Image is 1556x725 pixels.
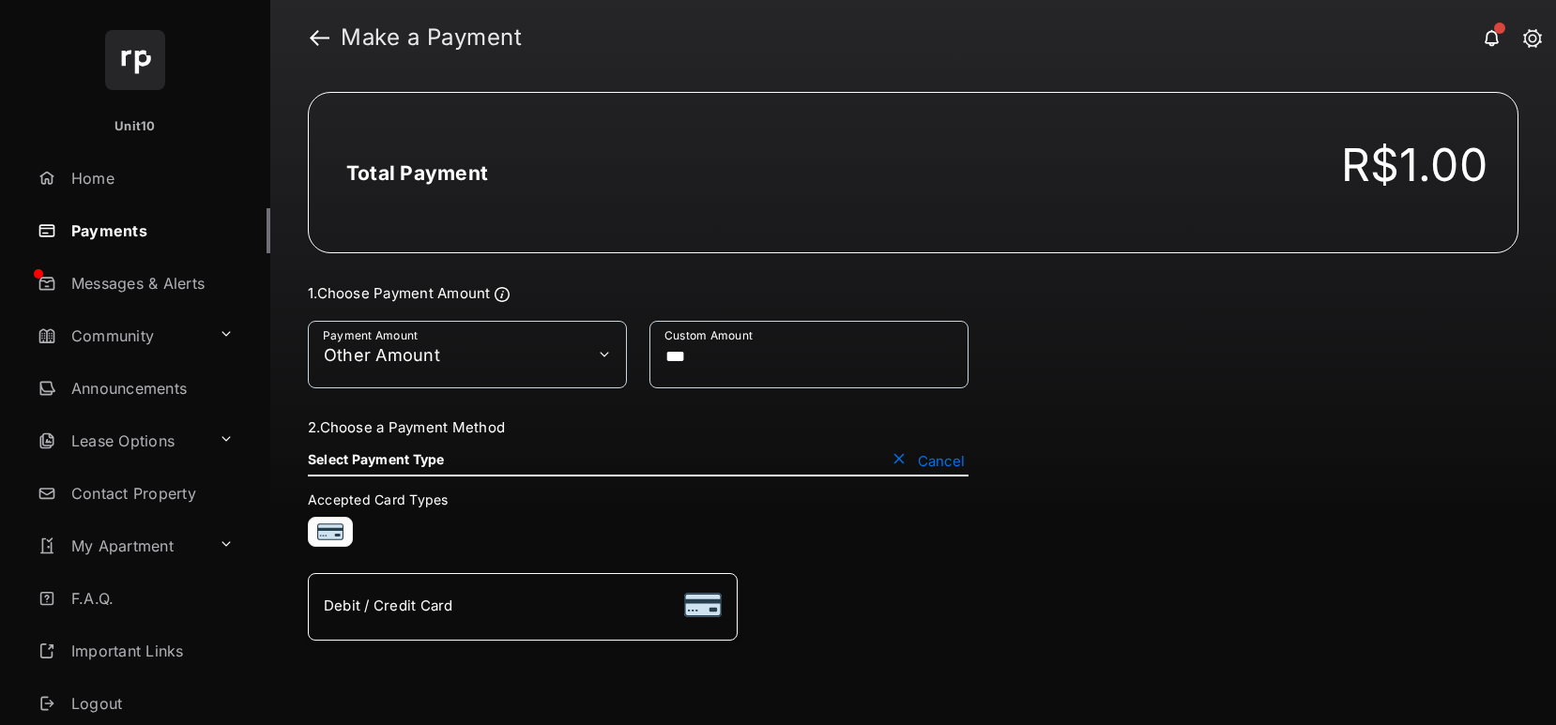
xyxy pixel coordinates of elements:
a: Messages & Alerts [30,261,270,306]
a: Community [30,313,211,358]
div: R$1.00 [1341,138,1488,192]
span: Debit / Credit Card [324,597,453,614]
button: Cancel [888,451,969,470]
a: Lease Options [30,418,211,463]
h3: 2. Choose a Payment Method [308,418,969,436]
p: Unit10 [114,117,156,136]
h3: 1. Choose Payment Amount [308,283,969,306]
a: Important Links [30,628,241,673]
a: F.A.Q. [30,576,270,621]
img: svg+xml;base64,PHN2ZyB4bWxucz0iaHR0cDovL3d3dy53My5vcmcvMjAwMC9zdmciIHdpZHRoPSI2NCIgaGVpZ2h0PSI2NC... [105,30,165,90]
a: Home [30,156,270,201]
a: Contact Property [30,471,270,516]
span: Accepted Card Types [308,491,456,507]
h4: Select Payment Type [308,451,445,467]
a: My Apartment [30,523,211,568]
strong: Make a Payment [341,26,522,49]
h2: Total Payment [346,161,488,185]
a: Payments [30,208,270,253]
a: Announcements [30,366,270,411]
